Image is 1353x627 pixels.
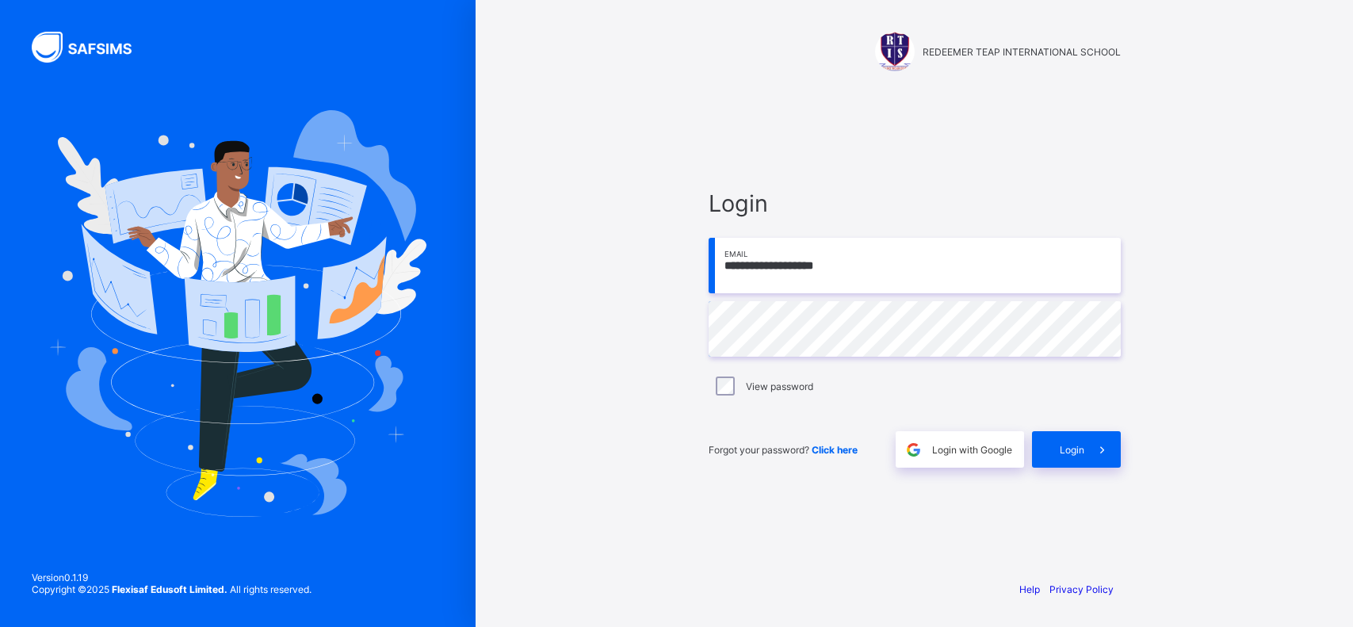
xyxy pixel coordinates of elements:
a: Privacy Policy [1049,583,1114,595]
span: Copyright © 2025 All rights reserved. [32,583,311,595]
img: Hero Image [49,110,426,516]
span: Login [1060,444,1084,456]
span: Forgot your password? [709,444,858,456]
span: Version 0.1.19 [32,572,311,583]
span: REDEEMER TEAP INTERNATIONAL SCHOOL [923,46,1121,58]
a: Click here [812,444,858,456]
strong: Flexisaf Edusoft Limited. [112,583,227,595]
a: Help [1019,583,1040,595]
span: Login [709,189,1121,217]
label: View password [746,380,813,392]
span: Login with Google [932,444,1012,456]
img: google.396cfc9801f0270233282035f929180a.svg [904,441,923,459]
img: SAFSIMS Logo [32,32,151,63]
